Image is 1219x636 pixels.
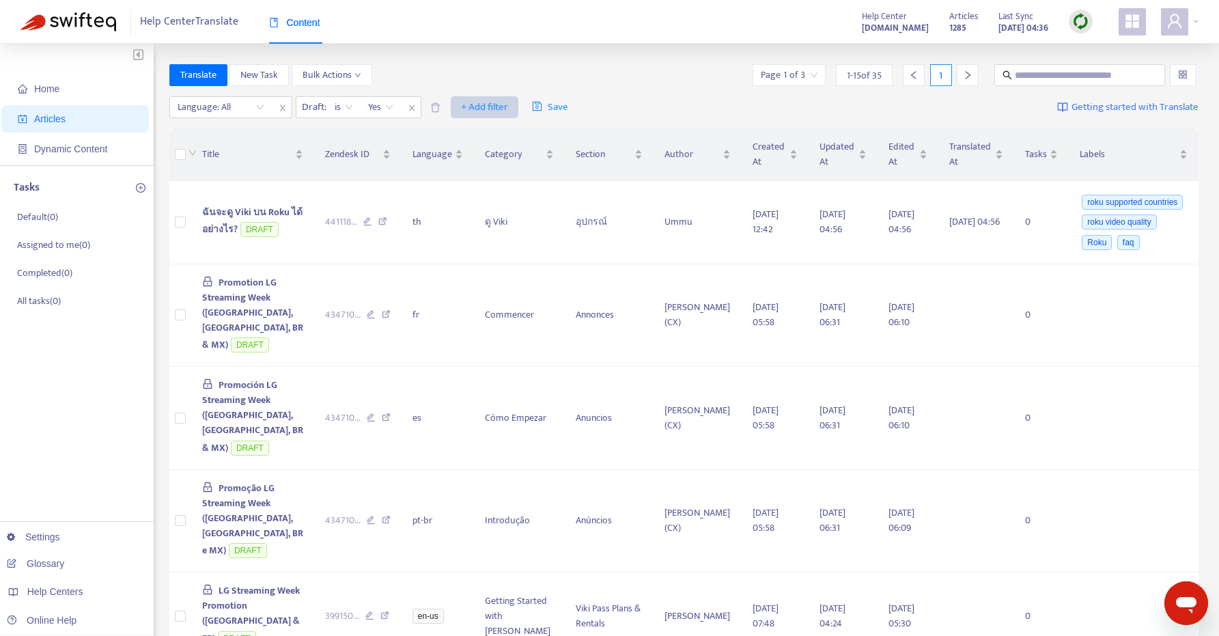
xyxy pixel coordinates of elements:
td: Commencer [474,264,565,368]
span: Help Centers [27,586,83,597]
span: [DATE] 05:58 [753,299,779,330]
span: DRAFT [240,222,279,237]
span: Labels [1080,147,1177,162]
span: [DATE] 04:24 [819,600,845,631]
span: Last Sync [998,9,1033,24]
span: book [269,18,279,27]
span: lock [202,584,213,595]
span: DRAFT [231,441,269,456]
p: Completed ( 0 ) [17,266,72,280]
span: right [963,70,972,80]
span: Title [202,147,292,162]
span: Promoção LG Streaming Week ([GEOGRAPHIC_DATA], [GEOGRAPHIC_DATA], BR e MX) [202,480,303,559]
span: plus-circle [136,183,145,193]
span: Help Center Translate [140,9,238,35]
span: [DATE] 04:56 [888,206,914,237]
span: faq [1117,235,1140,250]
span: Created At [753,139,786,169]
span: [DATE] 06:31 [819,402,845,433]
span: Tasks [1025,147,1047,162]
span: [DATE] 06:09 [888,505,914,536]
strong: [DATE] 04:36 [998,20,1048,36]
span: down [188,149,197,157]
span: appstore [1124,13,1140,29]
th: Title [191,128,314,181]
th: Edited At [878,128,938,181]
iframe: Button to launch messaging window [1164,581,1208,625]
th: Section [565,128,654,181]
span: 434710 ... [325,513,361,528]
span: save [532,101,542,111]
span: home [18,84,27,94]
strong: [DOMAIN_NAME] [862,20,929,36]
td: Ummu [654,181,742,264]
span: lock [202,482,213,493]
span: 441118 ... [325,215,357,230]
span: left [909,70,919,80]
a: Glossary [7,558,64,569]
span: en-us [412,609,444,624]
button: Translate [169,64,227,86]
span: [DATE] 06:31 [819,299,845,330]
td: Introdução [474,470,565,573]
td: Annonces [565,264,654,368]
td: อุปกรณ์ [565,181,654,264]
span: DRAFT [231,337,269,352]
span: [DATE] 05:58 [753,505,779,536]
span: Translate [180,68,216,83]
span: [DATE] 06:31 [819,505,845,536]
td: es [402,367,474,470]
td: [PERSON_NAME] (CX) [654,264,742,368]
span: Roku [1082,235,1112,250]
span: [DATE] 04:56 [949,214,1000,230]
span: user [1166,13,1183,29]
td: fr [402,264,474,368]
span: container [18,144,27,154]
td: Anuncios [565,367,654,470]
span: Getting started with Translate [1071,100,1199,115]
span: [DATE] 12:42 [753,206,779,237]
span: down [354,72,361,79]
span: Section [576,147,632,162]
span: Promoción LG Streaming Week ([GEOGRAPHIC_DATA], [GEOGRAPHIC_DATA], BR & MX) [202,377,303,456]
td: pt-br [402,470,474,573]
span: roku video quality [1082,215,1156,230]
span: Edited At [888,139,916,169]
th: Translated At [938,128,1014,181]
td: 0 [1014,470,1069,573]
span: is [335,97,353,117]
span: Dynamic Content [34,143,107,154]
span: [DATE] 07:48 [753,600,779,631]
span: 1 - 15 of 35 [847,68,882,83]
span: [DATE] 04:56 [819,206,845,237]
span: lock [202,378,213,389]
span: Yes [368,97,393,117]
span: Content [269,17,320,28]
span: [DATE] 05:58 [753,402,779,433]
span: Translated At [949,139,992,169]
a: Getting started with Translate [1057,96,1199,118]
span: Updated At [819,139,856,169]
a: Online Help [7,615,76,626]
span: search [1003,70,1012,80]
span: [DATE] 06:10 [888,402,914,433]
span: Help Center [862,9,907,24]
span: Home [34,83,59,94]
td: [PERSON_NAME] (CX) [654,367,742,470]
span: delete [430,102,440,113]
span: [DATE] 06:10 [888,299,914,330]
img: image-link [1057,102,1068,113]
span: lock [202,276,213,287]
td: Cómo Empezar [474,367,565,470]
td: 0 [1014,181,1069,264]
span: Language [412,147,452,162]
strong: 1285 [949,20,966,36]
p: Assigned to me ( 0 ) [17,238,90,252]
span: Draft : [296,97,328,117]
button: New Task [229,64,289,86]
span: DRAFT [229,543,267,558]
span: close [403,100,421,116]
button: saveSave [522,96,578,118]
th: Language [402,128,474,181]
span: ฉันจะดู Viki บน Roku ได้อย่างไร? [202,204,303,238]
